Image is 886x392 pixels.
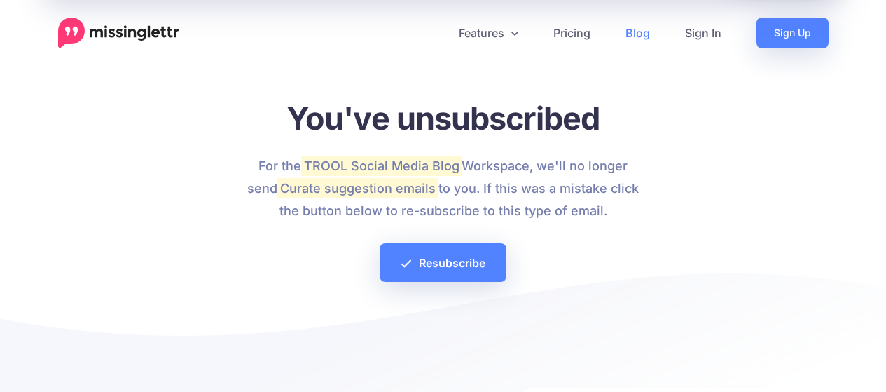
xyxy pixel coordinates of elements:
[608,18,667,48] a: Blog
[380,243,506,282] a: Resubscribe
[667,18,739,48] a: Sign In
[441,18,536,48] a: Features
[301,156,462,175] mark: TROOL Social Media Blog
[245,99,641,137] h1: You've unsubscribed
[277,178,438,198] mark: Curate suggestion emails
[536,18,608,48] a: Pricing
[756,18,829,48] a: Sign Up
[245,155,641,222] p: For the Workspace, we'll no longer send to you. If this was a mistake click the button below to r...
